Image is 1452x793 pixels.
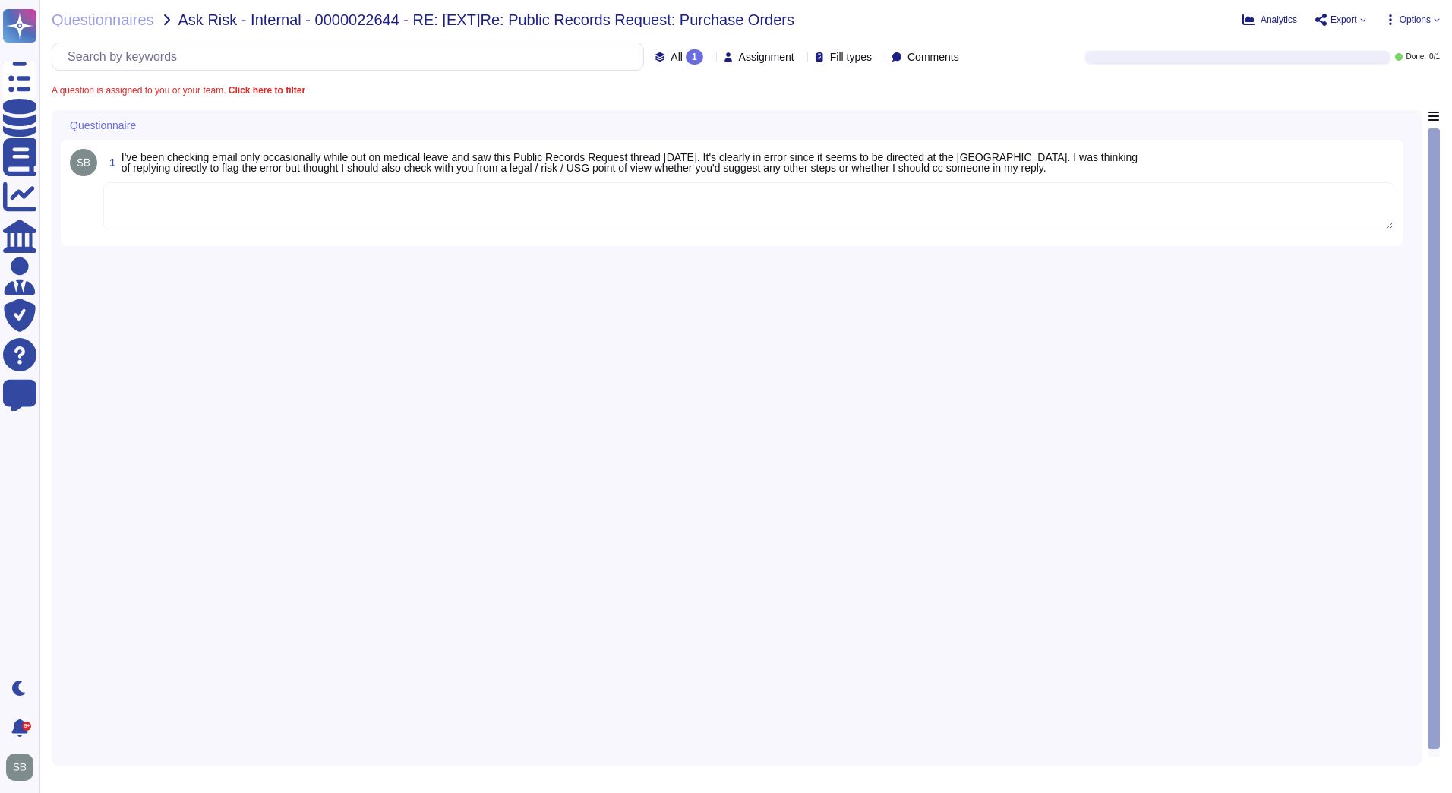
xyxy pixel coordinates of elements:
[6,754,33,781] img: user
[60,43,643,70] input: Search by keywords
[1242,14,1297,26] button: Analytics
[3,750,44,784] button: user
[22,722,31,731] div: 9+
[52,12,154,27] span: Questionnaires
[1400,15,1431,24] span: Options
[1330,15,1357,24] span: Export
[671,52,683,62] span: All
[1406,53,1426,61] span: Done:
[830,52,872,62] span: Fill types
[178,12,794,27] span: Ask Risk - Internal - 0000022644 - RE: [EXT]Re: Public Records Request: Purchase Orders
[103,157,115,168] span: 1
[226,85,305,96] b: Click here to filter
[70,149,97,176] img: user
[52,86,305,95] span: A question is assigned to you or your team.
[1261,15,1297,24] span: Analytics
[739,52,794,62] span: Assignment
[122,151,1138,174] span: I've been checking email only occasionally while out on medical leave and saw this Public Records...
[686,49,703,65] div: 1
[907,52,959,62] span: Comments
[70,120,136,131] span: Questionnaire
[1429,53,1440,61] span: 0 / 1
